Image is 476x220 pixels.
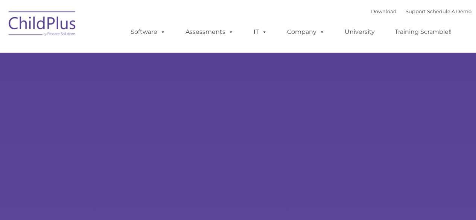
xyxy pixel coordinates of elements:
a: Software [123,24,173,39]
img: ChildPlus by Procare Solutions [5,6,80,44]
a: Training Scramble!! [387,24,459,39]
a: Company [280,24,332,39]
a: Assessments [178,24,241,39]
a: Support [406,8,426,14]
font: | [371,8,471,14]
a: Download [371,8,397,14]
a: University [337,24,382,39]
a: Schedule A Demo [427,8,471,14]
a: IT [246,24,275,39]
